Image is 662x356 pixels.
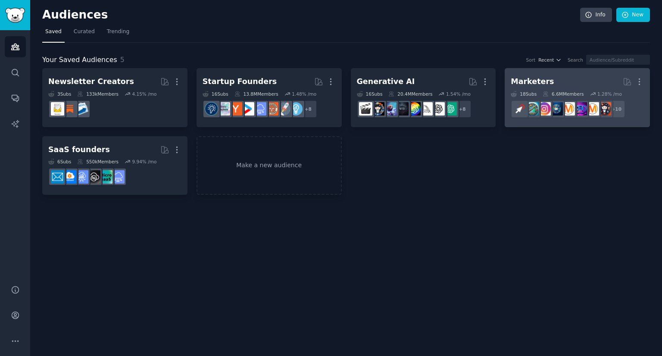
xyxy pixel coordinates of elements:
img: midjourney [419,102,433,116]
a: SaaS founders6Subs550kMembers9.94% /moSaaSmicrosaasNoCodeSaaSSaaSSalesB2BSaaSSaaS_Email_Marketing [42,136,187,195]
img: SaaSSales [75,170,88,184]
img: StableDiffusion [383,102,397,116]
img: DigitalMarketing [562,102,575,116]
img: digital_marketing [550,102,563,116]
span: 5 [120,56,125,64]
div: 18 Sub s [511,91,537,97]
span: Recent [538,57,554,63]
span: Curated [74,28,95,36]
div: + 10 [607,100,625,118]
img: Newsletters [51,102,64,116]
div: 6.6M Members [543,91,584,97]
div: 1.28 % /mo [597,91,622,97]
img: ChatGPT [443,102,457,116]
img: OpenAI [431,102,445,116]
div: 16 Sub s [357,91,383,97]
div: + 8 [453,100,472,118]
img: Affiliatemarketing [525,102,539,116]
a: Make a new audience [197,136,342,195]
div: Search [568,57,583,63]
img: EntrepreneurRideAlong [265,102,278,116]
span: Saved [45,28,62,36]
h2: Audiences [42,8,580,22]
img: GPT3 [407,102,421,116]
div: Sort [526,57,536,63]
img: socialmedia [598,102,611,116]
a: Generative AI16Subs20.4MMembers1.54% /mo+8ChatGPTOpenAImidjourneyGPT3weirddalleStableDiffusionaiA... [351,68,496,127]
div: 3 Sub s [48,91,71,97]
div: 16 Sub s [203,91,228,97]
img: SEO [574,102,587,116]
div: Marketers [511,76,554,87]
a: Trending [104,25,132,43]
img: GummySearch logo [5,8,25,23]
img: B2BSaaS [63,170,76,184]
img: InstagramMarketing [537,102,551,116]
img: Substack [63,102,76,116]
img: aivideo [359,102,372,116]
img: SaaS_Email_Marketing [51,170,64,184]
a: Curated [71,25,98,43]
img: Entrepreneur [289,102,303,116]
button: Recent [538,57,562,63]
div: 1.48 % /mo [292,91,316,97]
div: 6 Sub s [48,159,71,165]
div: Startup Founders [203,76,277,87]
div: + 8 [299,100,317,118]
img: Entrepreneurship [205,102,218,116]
a: Info [580,8,612,22]
div: 1.54 % /mo [446,91,471,97]
a: Saved [42,25,65,43]
div: 13.8M Members [234,91,278,97]
input: Audience/Subreddit [586,55,650,65]
img: SaaS [111,170,125,184]
span: Trending [107,28,129,36]
div: Generative AI [357,76,415,87]
div: 4.15 % /mo [132,91,156,97]
img: startups [277,102,290,116]
div: 133k Members [77,91,119,97]
img: aiArt [371,102,384,116]
img: marketing [586,102,599,116]
img: microsaas [99,170,112,184]
div: 9.94 % /mo [132,159,156,165]
span: Your Saved Audiences [42,55,117,66]
div: 20.4M Members [388,91,432,97]
a: Startup Founders16Subs13.8MMembers1.48% /mo+8EntrepreneurstartupsEntrepreneurRideAlongSaaSstartup... [197,68,342,127]
div: 550k Members [77,159,119,165]
img: PPC [513,102,527,116]
div: SaaS founders [48,144,110,155]
img: ycombinator [229,102,242,116]
a: Newsletter Creators3Subs133kMembers4.15% /moEmailmarketingSubstackNewsletters [42,68,187,127]
img: Emailmarketing [75,102,88,116]
img: indiehackers [217,102,230,116]
a: Marketers18Subs6.6MMembers1.28% /mo+10socialmediamarketingSEODigitalMarketingdigital_marketingIns... [505,68,650,127]
img: SaaS [253,102,266,116]
img: startup [241,102,254,116]
div: Newsletter Creators [48,76,134,87]
img: weirddalle [395,102,409,116]
img: NoCodeSaaS [87,170,100,184]
a: New [616,8,650,22]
